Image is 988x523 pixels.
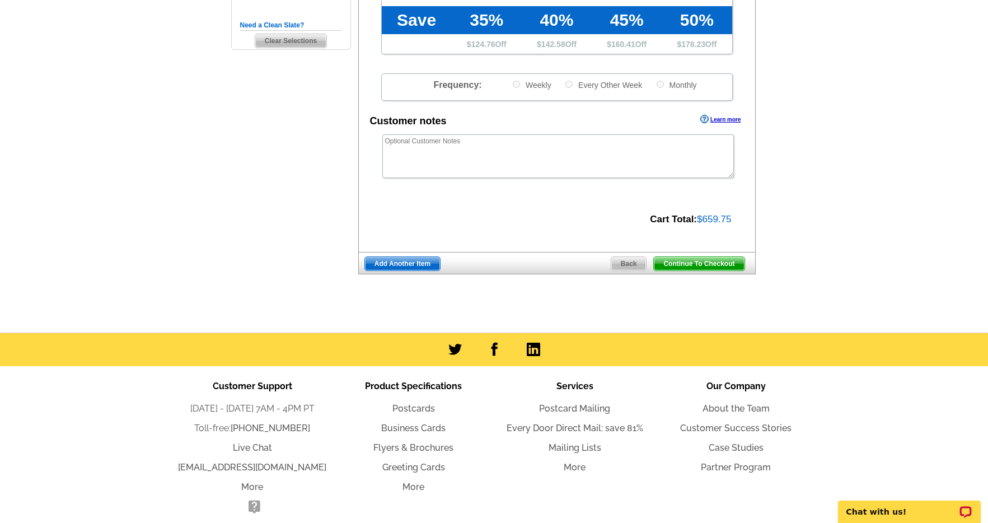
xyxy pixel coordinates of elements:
label: Weekly [512,80,551,90]
h5: Need a Clean Slate? [240,20,342,31]
span: Clear Selections [255,34,326,48]
li: [DATE] - [DATE] 7AM - 4PM PT [172,402,333,415]
span: Continue To Checkout [654,257,744,270]
span: Our Company [706,381,766,391]
span: Product Specifications [365,381,462,391]
a: [EMAIL_ADDRESS][DOMAIN_NAME] [178,462,326,473]
a: Postcard Mailing [539,403,610,414]
td: Save [382,6,452,34]
a: More [241,482,263,492]
span: Frequency: [433,80,481,90]
a: Live Chat [233,442,272,453]
span: Add Another Item [365,257,440,270]
td: 50% [662,6,732,34]
label: Every Other Week [564,80,642,90]
a: Partner Program [701,462,771,473]
span: 178.23 [681,40,705,49]
label: Monthly [655,80,697,90]
span: Services [556,381,593,391]
span: Back [611,257,647,270]
a: Postcards [392,403,435,414]
a: Mailing Lists [549,442,601,453]
td: 40% [522,6,592,34]
a: Customer Success Stories [680,423,792,433]
a: Add Another Item [364,256,441,271]
span: Customer Support [213,381,292,391]
span: 160.41 [611,40,635,49]
strong: Cart Total: [650,214,697,225]
td: 35% [452,6,522,34]
a: More [564,462,586,473]
td: 45% [592,6,662,34]
a: Business Cards [381,423,446,433]
td: $ Off [522,34,592,54]
a: Greeting Cards [382,462,445,473]
span: 124.76 [471,40,495,49]
a: Every Door Direct Mail: save 81% [507,423,643,433]
td: $ Off [592,34,662,54]
a: Flyers & Brochures [373,442,453,453]
td: $ Off [662,34,732,54]
td: $ Off [452,34,522,54]
a: Case Studies [709,442,764,453]
input: Weekly [513,81,520,88]
a: [PHONE_NUMBER] [231,423,310,433]
div: Customer notes [370,114,447,129]
a: Learn more [700,115,741,124]
a: About the Team [703,403,770,414]
input: Every Other Week [565,81,573,88]
span: 142.58 [541,40,565,49]
li: Toll-free: [172,422,333,435]
span: $659.75 [697,214,731,225]
input: Monthly [657,81,664,88]
a: More [402,482,424,492]
a: Back [611,256,647,271]
iframe: LiveChat chat widget [831,488,988,523]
